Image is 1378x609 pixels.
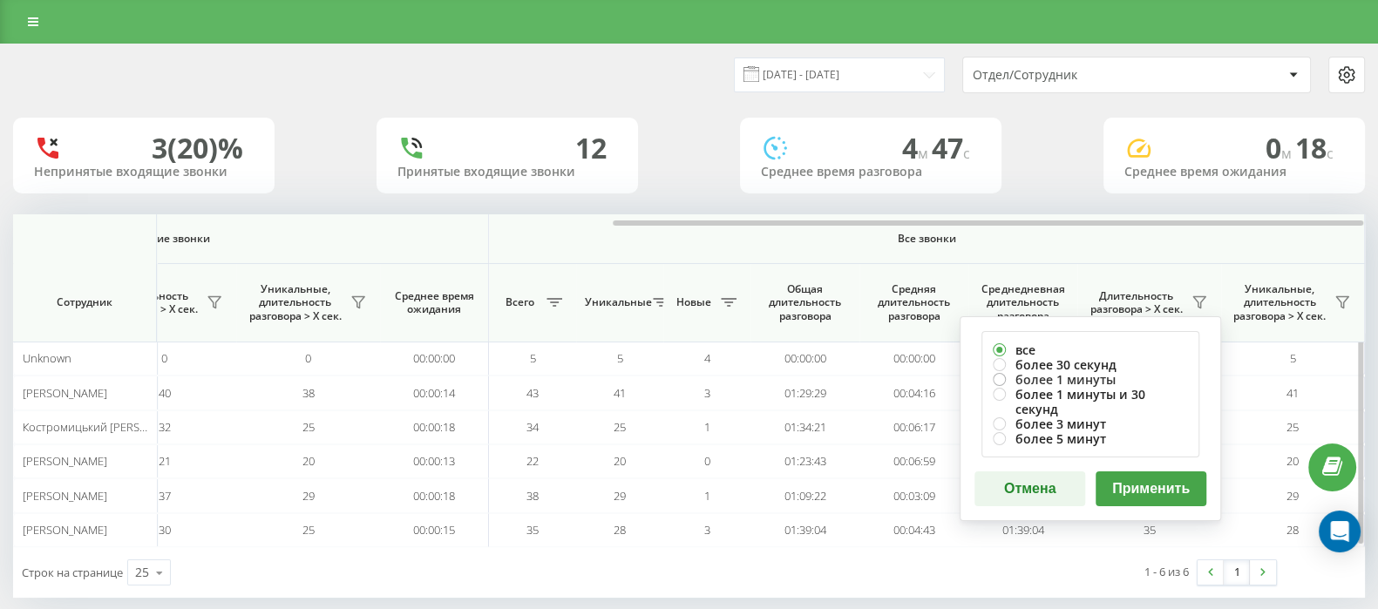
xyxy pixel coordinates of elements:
[159,385,171,401] span: 40
[1086,289,1186,316] span: Длительность разговора > Х сек.
[28,295,141,309] span: Сотрудник
[750,478,859,512] td: 01:09:22
[932,129,970,166] span: 47
[161,350,167,366] span: 0
[23,350,71,366] span: Unknown
[302,488,315,504] span: 29
[23,385,107,401] span: [PERSON_NAME]
[526,385,539,401] span: 43
[526,419,539,435] span: 34
[22,565,123,580] span: Строк на странице
[750,513,859,547] td: 01:39:04
[305,350,311,366] span: 0
[918,144,932,163] span: м
[872,282,955,323] span: Средняя длительность разговора
[1096,471,1206,506] button: Применить
[993,387,1188,416] label: более 1 минуты и 30 секунд
[135,564,149,581] div: 25
[704,522,710,538] span: 3
[764,282,846,323] span: Общая длительность разговора
[974,471,1085,506] button: Отмена
[704,350,710,366] span: 4
[614,419,626,435] span: 25
[530,350,536,366] span: 5
[704,488,710,504] span: 1
[750,342,859,376] td: 00:00:00
[993,431,1188,446] label: более 5 минут
[1286,488,1299,504] span: 29
[380,444,489,478] td: 00:00:13
[704,453,710,469] span: 0
[159,488,171,504] span: 37
[302,385,315,401] span: 38
[1286,453,1299,469] span: 20
[393,289,475,316] span: Среднее время ожидания
[1286,385,1299,401] span: 41
[23,419,194,435] span: Костромицький [PERSON_NAME]
[617,350,623,366] span: 5
[1144,522,1156,538] span: 35
[1319,511,1361,552] div: Open Intercom Messenger
[34,165,254,179] div: Непринятые входящие звонки
[963,144,970,163] span: c
[859,478,968,512] td: 00:03:09
[1144,563,1189,580] div: 1 - 6 из 6
[704,385,710,401] span: 3
[380,478,489,512] td: 00:00:18
[1286,419,1299,435] span: 25
[23,522,107,538] span: [PERSON_NAME]
[23,488,107,504] span: [PERSON_NAME]
[1124,165,1344,179] div: Среднее время ожидания
[993,416,1188,431] label: более 3 минут
[152,132,243,165] div: 3 (20)%
[902,129,932,166] span: 4
[859,342,968,376] td: 00:00:00
[526,522,539,538] span: 35
[1281,144,1295,163] span: м
[1295,129,1334,166] span: 18
[1286,522,1299,538] span: 28
[614,522,626,538] span: 28
[302,419,315,435] span: 25
[1230,282,1329,323] span: Уникальные, длительность разговора > Х сек.
[614,488,626,504] span: 29
[993,372,1188,387] label: более 1 минуты
[614,385,626,401] span: 41
[1224,560,1250,585] a: 1
[614,453,626,469] span: 20
[1290,350,1296,366] span: 5
[380,342,489,376] td: 00:00:00
[159,419,171,435] span: 32
[859,444,968,478] td: 00:06:59
[859,376,968,409] td: 00:04:16
[397,165,617,179] div: Принятые входящие звонки
[159,522,171,538] span: 30
[993,342,1188,357] label: все
[498,295,541,309] span: Всего
[245,282,345,323] span: Уникальные, длительность разговора > Х сек.
[672,295,716,309] span: Новые
[859,513,968,547] td: 00:04:43
[380,513,489,547] td: 00:00:15
[993,357,1188,372] label: более 30 секунд
[159,453,171,469] span: 21
[526,488,539,504] span: 38
[540,232,1313,246] span: Все звонки
[761,165,981,179] div: Среднее время разговора
[302,522,315,538] span: 25
[526,453,539,469] span: 22
[859,410,968,444] td: 00:06:17
[585,295,648,309] span: Уникальные
[23,453,107,469] span: [PERSON_NAME]
[380,376,489,409] td: 00:00:14
[750,410,859,444] td: 01:34:21
[1266,129,1295,166] span: 0
[1327,144,1334,163] span: c
[973,68,1181,83] div: Отдел/Сотрудник
[302,453,315,469] span: 20
[750,376,859,409] td: 01:29:29
[968,513,1077,547] td: 01:39:04
[575,132,607,165] div: 12
[750,444,859,478] td: 01:23:43
[704,419,710,435] span: 1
